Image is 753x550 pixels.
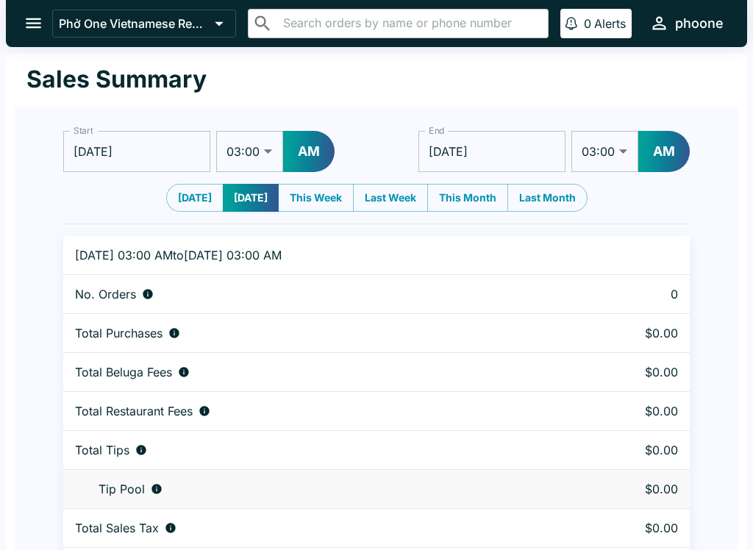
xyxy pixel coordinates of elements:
[75,287,136,301] p: No. Orders
[74,124,93,137] label: Start
[578,287,678,301] p: 0
[52,10,236,37] button: Phở One Vietnamese Restaurant
[75,365,172,379] p: Total Beluga Fees
[59,16,209,31] p: Phở One Vietnamese Restaurant
[166,184,224,212] button: [DATE]
[223,184,279,212] button: [DATE]
[584,16,591,31] p: 0
[75,404,554,418] div: Fees paid by diners to restaurant
[75,365,554,379] div: Fees paid by diners to Beluga
[418,131,565,172] input: Choose date, selected date is Oct 4, 2025
[279,13,542,34] input: Search orders by name or phone number
[643,7,729,39] button: phoone
[578,482,678,496] p: $0.00
[638,131,690,172] button: AM
[75,326,163,340] p: Total Purchases
[353,184,428,212] button: Last Week
[75,404,193,418] p: Total Restaurant Fees
[75,248,554,262] p: [DATE] 03:00 AM to [DATE] 03:00 AM
[578,404,678,418] p: $0.00
[283,131,335,172] button: AM
[427,184,508,212] button: This Month
[278,184,354,212] button: This Week
[578,365,678,379] p: $0.00
[507,184,588,212] button: Last Month
[75,326,554,340] div: Aggregate order subtotals
[429,124,445,137] label: End
[578,521,678,535] p: $0.00
[26,65,207,94] h1: Sales Summary
[75,443,554,457] div: Combined individual and pooled tips
[75,287,554,301] div: Number of orders placed
[15,4,52,42] button: open drawer
[75,482,554,496] div: Tips unclaimed by a waiter
[675,15,724,32] div: phoone
[63,131,210,172] input: Choose date, selected date is Oct 3, 2025
[578,443,678,457] p: $0.00
[75,443,129,457] p: Total Tips
[99,482,145,496] p: Tip Pool
[578,326,678,340] p: $0.00
[75,521,554,535] div: Sales tax paid by diners
[75,521,159,535] p: Total Sales Tax
[594,16,626,31] p: Alerts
